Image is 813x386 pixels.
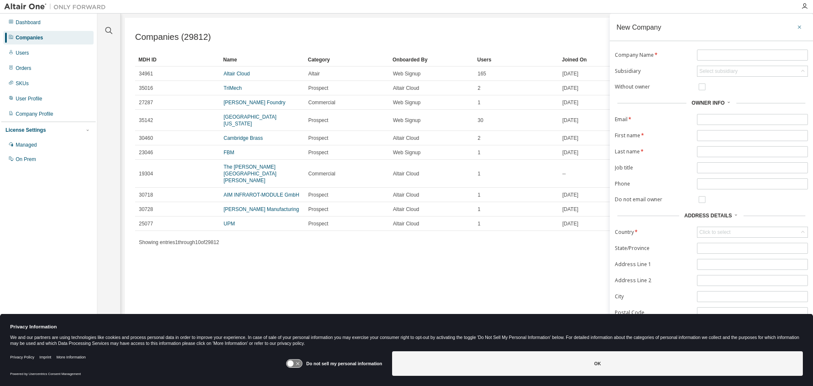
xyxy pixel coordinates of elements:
[224,192,299,198] a: AIM INFRAROT-MODULE GmbH
[617,24,661,31] div: New Company
[562,135,578,142] span: [DATE]
[393,135,419,142] span: Altair Cloud
[393,149,420,156] span: Web Signup
[16,34,43,41] div: Companies
[478,192,481,198] span: 1
[699,229,730,236] div: Click to select
[139,117,153,124] span: 35142
[615,293,692,300] label: City
[615,277,692,284] label: Address Line 2
[615,148,692,155] label: Last name
[308,53,386,67] div: Category
[16,111,53,117] div: Company Profile
[615,116,692,123] label: Email
[478,135,481,142] span: 2
[393,70,420,77] span: Web Signup
[478,70,486,77] span: 165
[393,170,419,177] span: Altair Cloud
[16,65,31,72] div: Orders
[562,85,578,92] span: [DATE]
[684,213,732,219] span: Address Details
[477,53,555,67] div: Users
[615,52,692,58] label: Company Name
[224,114,277,127] a: [GEOGRAPHIC_DATA][US_STATE]
[139,149,153,156] span: 23046
[562,192,578,198] span: [DATE]
[562,170,566,177] span: --
[615,164,692,171] label: Job title
[562,117,578,124] span: [DATE]
[615,181,692,187] label: Phone
[223,53,301,67] div: Name
[562,53,640,67] div: Joined On
[615,196,692,203] label: Do not email owner
[393,192,419,198] span: Altair Cloud
[478,206,481,213] span: 1
[615,309,692,316] label: Postal Code
[16,142,37,148] div: Managed
[224,150,234,156] a: FBM
[139,239,219,245] span: Showing entries 1 through 10 of 29812
[139,85,153,92] span: 35016
[139,135,153,142] span: 30460
[478,220,481,227] span: 1
[615,68,692,75] label: Subsidiary
[138,53,216,67] div: MDH ID
[691,100,725,106] span: Owner Info
[562,206,578,213] span: [DATE]
[393,85,419,92] span: Altair Cloud
[478,117,483,124] span: 30
[224,85,242,91] a: TriMech
[393,53,470,67] div: Onboarded By
[224,206,299,212] a: [PERSON_NAME] Manufacturing
[615,245,692,252] label: State/Province
[4,3,110,11] img: Altair One
[308,206,328,213] span: Prospect
[697,66,807,76] div: Select subsidiary
[16,95,42,102] div: User Profile
[16,19,41,26] div: Dashboard
[6,127,46,133] div: License Settings
[308,149,328,156] span: Prospect
[16,156,36,163] div: On Prem
[478,85,481,92] span: 2
[308,170,335,177] span: Commercial
[478,149,481,156] span: 1
[393,206,419,213] span: Altair Cloud
[615,261,692,268] label: Address Line 1
[139,70,153,77] span: 34961
[393,99,420,106] span: Web Signup
[308,220,328,227] span: Prospect
[308,117,328,124] span: Prospect
[393,220,419,227] span: Altair Cloud
[308,70,320,77] span: Altair
[139,192,153,198] span: 30718
[478,99,481,106] span: 1
[697,227,807,237] div: Click to select
[308,85,328,92] span: Prospect
[615,229,692,236] label: Country
[16,50,29,56] div: Users
[562,70,578,77] span: [DATE]
[478,170,481,177] span: 1
[139,220,153,227] span: 25077
[139,206,153,213] span: 30728
[615,83,692,90] label: Without owner
[308,192,328,198] span: Prospect
[224,100,285,106] a: [PERSON_NAME] Foundry
[224,135,263,141] a: Cambridge Brass
[615,132,692,139] label: First name
[308,135,328,142] span: Prospect
[16,80,29,87] div: SKUs
[135,32,211,42] span: Companies (29812)
[562,149,578,156] span: [DATE]
[224,164,277,183] a: The [PERSON_NAME][GEOGRAPHIC_DATA][PERSON_NAME]
[224,71,250,77] a: Altair Cloud
[308,99,335,106] span: Commercial
[699,68,738,75] div: Select subsidiary
[224,221,235,227] a: UPM
[562,99,578,106] span: [DATE]
[562,220,578,227] span: [DATE]
[139,170,153,177] span: 19304
[393,117,420,124] span: Web Signup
